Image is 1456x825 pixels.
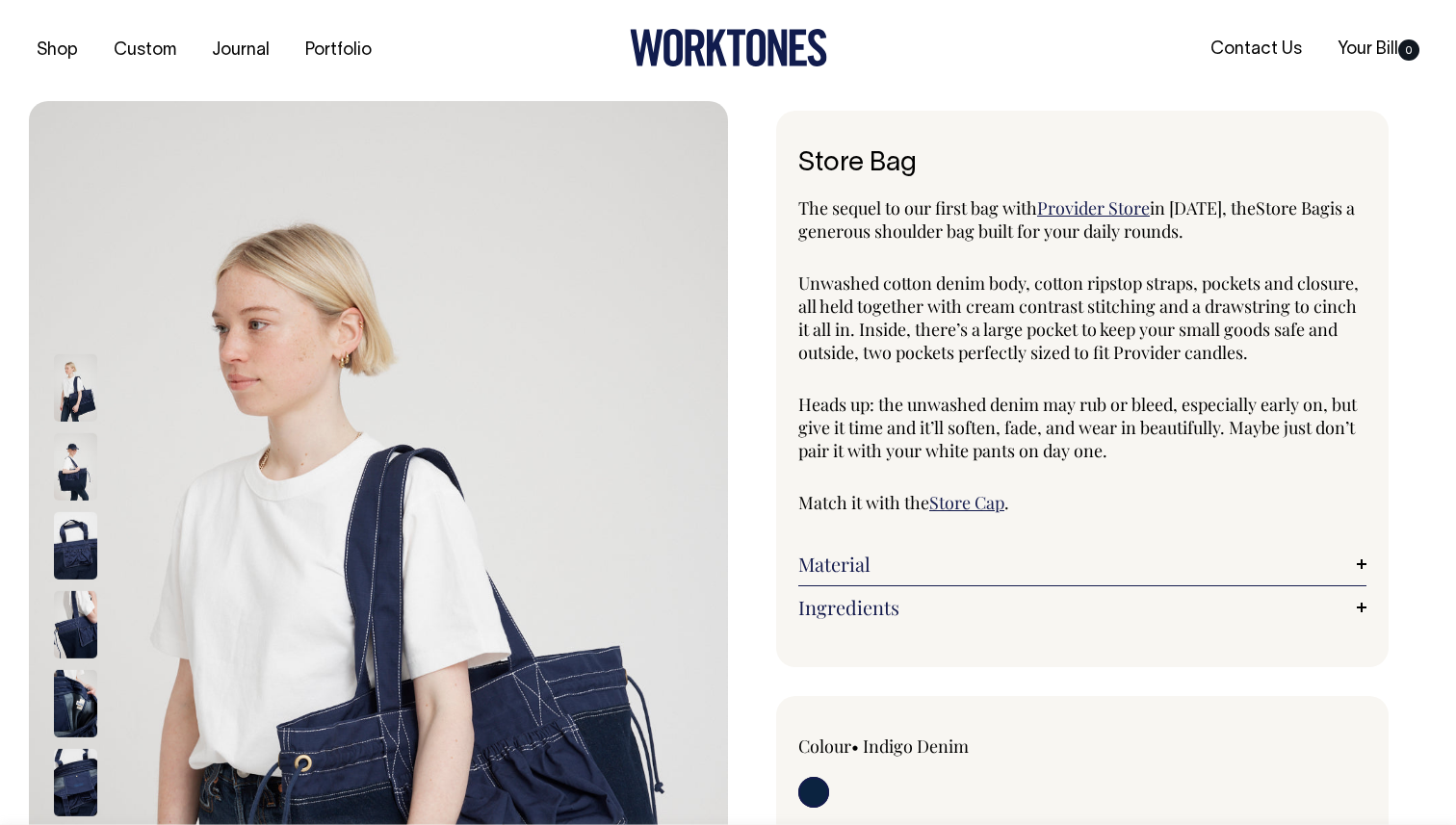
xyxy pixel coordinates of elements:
a: Shop [29,35,86,66]
h1: Store Bag [798,149,1366,179]
a: Your Bill0 [1330,34,1427,65]
a: Contact Us [1203,34,1310,65]
a: Ingredients [798,596,1366,619]
a: Provider Store [1037,196,1150,219]
div: Colour [798,735,1026,758]
label: Indigo Denim [863,735,969,758]
span: Heads up: the unwashed denim may rub or bleed, especially early on, but give it time and it’ll so... [798,393,1357,462]
span: • [851,735,859,758]
span: Store Bag [1256,196,1330,219]
img: indigo-denim [54,433,97,501]
span: The sequel to our first bag with [798,196,1037,219]
img: indigo-denim [54,354,97,422]
span: Match it with the . [798,491,1009,514]
a: Material [798,553,1366,576]
img: indigo-denim [54,512,97,580]
span: is a generous shoulder bag built for your daily rounds. [798,196,1355,243]
img: indigo-denim [54,670,97,737]
span: Unwashed cotton denim body, cotton ripstop straps, pockets and closure, all held together with cr... [798,271,1359,364]
img: indigo-denim [54,591,97,658]
span: in [DATE], the [1150,196,1256,219]
a: Portfolio [298,35,379,66]
span: 0 [1398,39,1419,61]
a: Store Cap [929,491,1004,514]
a: Journal [204,35,277,66]
a: Custom [106,35,184,66]
img: indigo-denim [54,749,97,816]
